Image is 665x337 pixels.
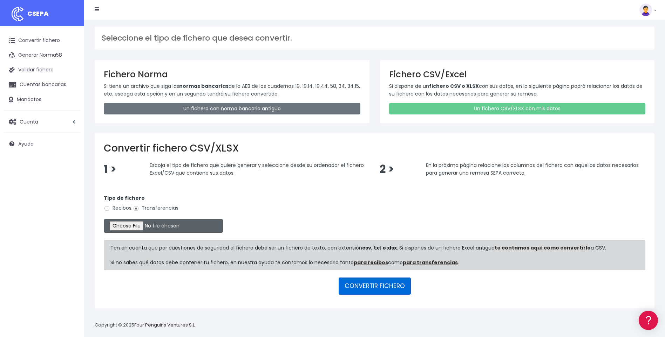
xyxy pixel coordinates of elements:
[7,49,133,55] div: Información general
[4,48,81,63] a: Generar Norma58
[150,162,364,176] span: Escoja el tipo de fichero que quiere generar y seleccione desde su ordenador el fichero Excel/CSV...
[9,5,26,23] img: logo
[4,92,81,107] a: Mandatos
[7,110,133,121] a: Videotutoriales
[95,322,197,329] p: Copyright © 2025 .
[104,240,645,270] div: Ten en cuenta que por cuestiones de seguridad el fichero debe ser un fichero de texto, con extens...
[339,278,411,294] button: CONVERTIR FICHERO
[7,168,133,175] div: Programadores
[362,244,397,251] strong: csv, txt o xlsx
[7,187,133,199] button: Contáctanos
[104,82,360,98] p: Si tiene un archivo que siga las de la AEB de los cuadernos 19, 19.14, 19.44, 58, 34, 34.15, etc....
[102,34,647,43] h3: Seleccione el tipo de fichero que desea convertir.
[639,3,652,16] img: profile
[179,83,229,90] strong: normas bancarias
[7,89,133,99] a: Formatos
[7,150,133,161] a: General
[7,179,133,190] a: API
[389,103,646,114] a: Un fichero CSV/XLSX con mis datos
[354,259,388,266] a: para recibos
[104,195,145,202] strong: Tipo de fichero
[426,162,639,176] span: En la próxima página relacione las columnas del fichero con aquellos datos necesarios para genera...
[4,63,81,77] a: Validar fichero
[18,140,34,147] span: Ayuda
[104,103,360,114] a: Un fichero con norma bancaria antiguo
[7,121,133,132] a: Perfiles de empresas
[7,77,133,84] div: Convertir ficheros
[389,82,646,98] p: Si dispone de un con sus datos, en la siguiente página podrá relacionar los datos de su fichero c...
[7,139,133,146] div: Facturación
[429,83,479,90] strong: fichero CSV o XLSX
[389,69,646,79] h3: Fichero CSV/Excel
[104,162,116,177] span: 1 >
[4,33,81,48] a: Convertir fichero
[495,244,591,251] a: te contamos aquí como convertirlo
[133,204,178,212] label: Transferencias
[4,114,81,129] a: Cuenta
[104,142,645,154] h2: Convertir fichero CSV/XLSX
[104,204,131,212] label: Recibos
[96,202,135,208] a: POWERED BY ENCHANT
[7,99,133,110] a: Problemas habituales
[4,77,81,92] a: Cuentas bancarias
[27,9,49,18] span: CSEPA
[20,118,38,125] span: Cuenta
[7,59,133,70] a: Información general
[380,162,394,177] span: 2 >
[4,136,81,151] a: Ayuda
[104,69,360,79] h3: Fichero Norma
[403,259,458,266] a: para transferencias
[134,322,196,328] a: Four Penguins Ventures S.L.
